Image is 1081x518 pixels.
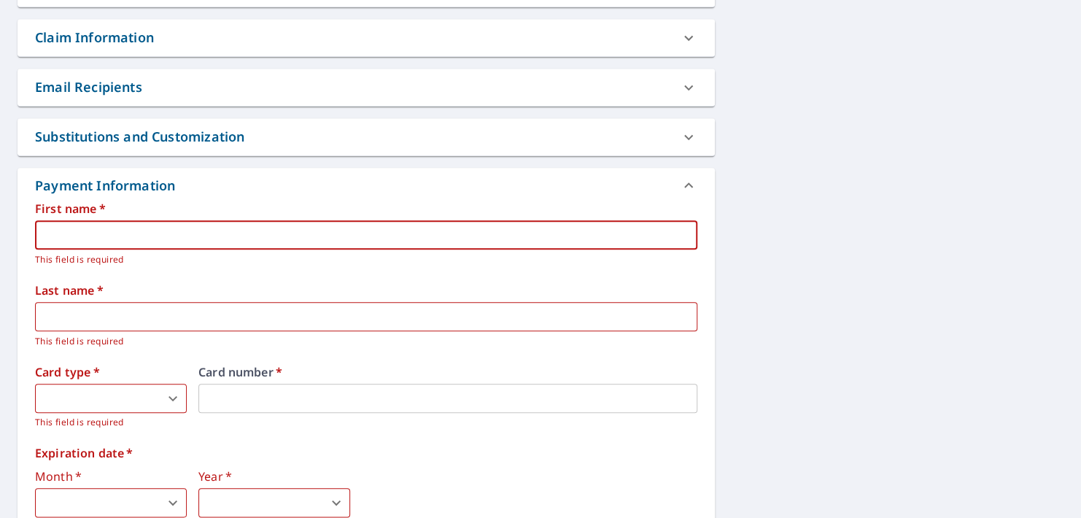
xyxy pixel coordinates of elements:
div: Email Recipients [18,69,715,106]
p: This field is required [35,415,187,430]
label: Month [35,471,187,482]
label: First name [35,203,697,214]
div: Claim Information [18,19,715,56]
label: Year [198,471,350,482]
label: Card type [35,366,187,378]
div: Payment Information [18,168,715,203]
div: Claim Information [35,28,154,47]
div: Payment Information [35,176,181,196]
p: This field is required [35,252,687,267]
div: Substitutions and Customization [18,118,715,155]
label: Last name [35,285,697,296]
label: Expiration date [35,447,697,459]
div: Substitutions and Customization [35,127,244,147]
p: This field is required [35,334,687,349]
div: Email Recipients [35,77,142,97]
div: ​ [198,488,350,517]
div: ​ [35,384,187,413]
label: Card number [198,366,697,378]
div: ​ [35,488,187,517]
